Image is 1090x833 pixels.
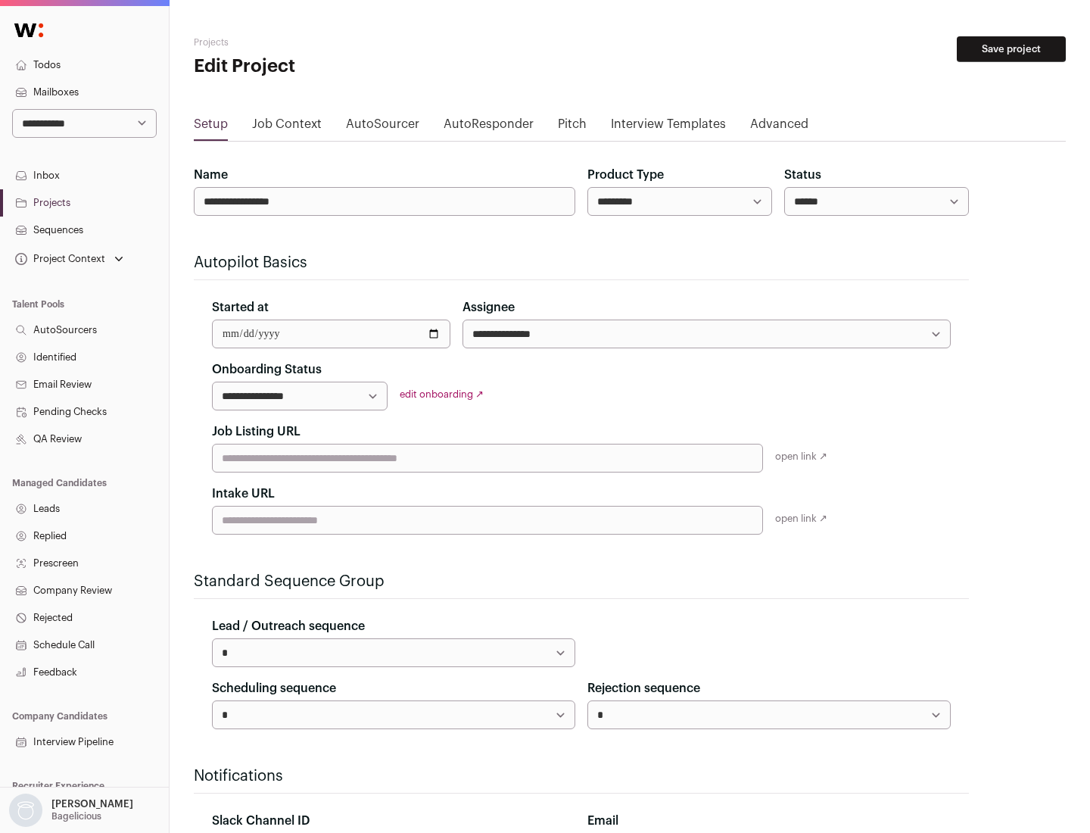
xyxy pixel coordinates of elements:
[194,252,969,273] h2: Autopilot Basics
[51,798,133,810] p: [PERSON_NAME]
[194,55,484,79] h1: Edit Project
[587,812,951,830] div: Email
[212,679,336,697] label: Scheduling sequence
[611,115,726,139] a: Interview Templates
[558,115,587,139] a: Pitch
[212,423,301,441] label: Job Listing URL
[194,166,228,184] label: Name
[194,766,969,787] h2: Notifications
[51,810,101,822] p: Bagelicious
[6,15,51,45] img: Wellfound
[587,679,700,697] label: Rejection sequence
[6,794,136,827] button: Open dropdown
[400,389,484,399] a: edit onboarding ↗
[212,298,269,317] label: Started at
[194,115,228,139] a: Setup
[444,115,534,139] a: AutoResponder
[346,115,419,139] a: AutoSourcer
[12,248,126,270] button: Open dropdown
[9,794,42,827] img: nopic.png
[212,812,310,830] label: Slack Channel ID
[784,166,821,184] label: Status
[462,298,515,317] label: Assignee
[252,115,322,139] a: Job Context
[587,166,664,184] label: Product Type
[212,617,365,635] label: Lead / Outreach sequence
[212,360,322,379] label: Onboarding Status
[194,571,969,592] h2: Standard Sequence Group
[750,115,808,139] a: Advanced
[12,253,105,265] div: Project Context
[194,36,484,48] h2: Projects
[212,485,275,503] label: Intake URL
[957,36,1066,62] button: Save project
